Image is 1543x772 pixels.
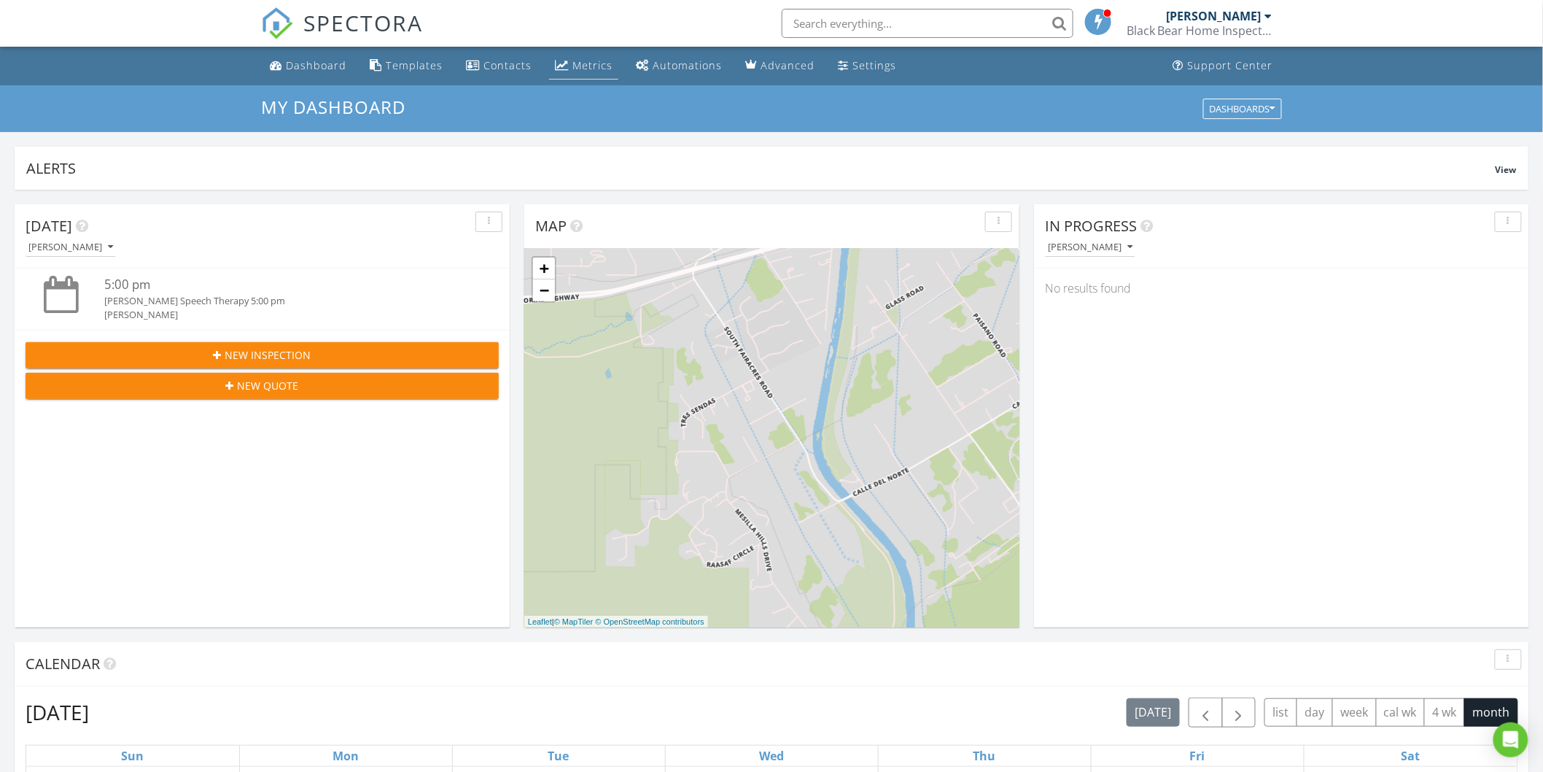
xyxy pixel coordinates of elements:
button: [PERSON_NAME] [26,238,116,258]
div: Black Bear Home Inspections [1127,23,1272,38]
a: Metrics [549,53,618,80]
button: New Quote [26,373,499,399]
a: Monday [330,746,362,766]
span: My Dashboard [261,95,405,119]
span: New Quote [238,378,299,393]
a: © MapTiler [554,617,594,626]
div: No results found [1034,269,1529,308]
button: [DATE] [1127,698,1180,727]
a: © OpenStreetMap contributors [596,617,704,626]
span: In Progress [1045,216,1137,236]
a: Zoom out [533,279,555,301]
div: Alerts [26,158,1496,178]
a: Automations (Basic) [630,53,728,80]
button: New Inspection [26,342,499,368]
button: list [1264,698,1297,727]
div: Automations [653,58,722,72]
div: [PERSON_NAME] [104,308,459,322]
a: Advanced [739,53,820,80]
div: Open Intercom Messenger [1493,722,1528,757]
div: Advanced [761,58,815,72]
div: Dashboard [286,58,346,72]
button: Dashboards [1203,99,1282,119]
a: Thursday [971,746,999,766]
div: Metrics [572,58,613,72]
div: [PERSON_NAME] [1167,9,1262,23]
a: Sunday [118,746,147,766]
span: [DATE] [26,216,72,236]
span: Calendar [26,654,100,673]
span: View [1496,163,1517,176]
img: The Best Home Inspection Software - Spectora [261,7,293,39]
a: Templates [364,53,448,80]
span: Map [535,216,567,236]
div: Settings [852,58,896,72]
div: | [524,616,708,628]
div: [PERSON_NAME] [28,242,113,252]
span: SPECTORA [303,7,423,38]
a: Support Center [1167,53,1279,80]
a: Wednesday [756,746,787,766]
a: Friday [1187,746,1208,766]
button: week [1332,698,1377,727]
a: Zoom in [533,258,555,279]
a: SPECTORA [261,20,423,50]
button: 4 wk [1424,698,1465,727]
a: Leaflet [528,617,552,626]
div: 5:00 pm [104,276,459,294]
div: [PERSON_NAME] Speech Therapy 5:00 pm [104,294,459,308]
a: Tuesday [545,746,572,766]
div: Dashboards [1210,104,1275,114]
a: Dashboard [264,53,352,80]
a: Settings [832,53,902,80]
a: Contacts [460,53,537,80]
button: day [1297,698,1333,727]
button: month [1464,698,1518,727]
a: Saturday [1398,746,1423,766]
span: New Inspection [225,347,311,363]
h2: [DATE] [26,698,89,727]
input: Search everything... [782,9,1073,38]
div: Contacts [483,58,532,72]
button: cal wk [1376,698,1426,727]
button: Next month [1222,698,1256,727]
div: Templates [386,58,443,72]
button: Previous month [1189,698,1223,727]
button: [PERSON_NAME] [1045,238,1135,258]
div: Support Center [1188,58,1273,72]
div: [PERSON_NAME] [1048,242,1132,252]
